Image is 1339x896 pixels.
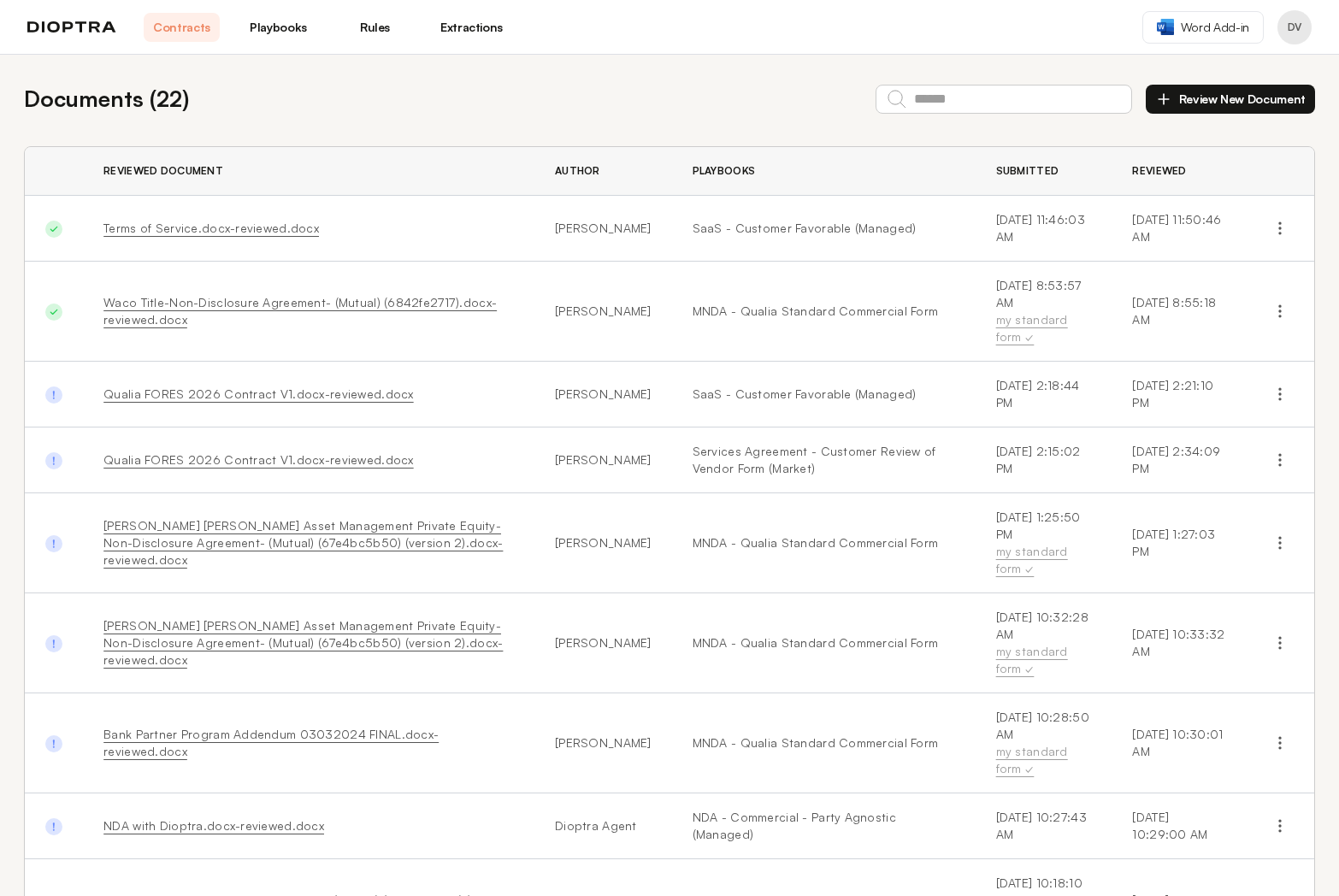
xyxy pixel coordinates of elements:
td: [PERSON_NAME] [534,262,672,362]
td: [DATE] 2:15:02 PM [976,427,1112,493]
img: Done [45,735,62,752]
h2: Documents ( 22 ) [24,82,189,115]
a: SaaS - Customer Favorable (Managed) [693,220,955,237]
a: MNDA - Qualia Standard Commercial Form [693,734,955,752]
img: Done [45,304,62,321]
img: Done [45,452,62,469]
td: [DATE] 8:53:57 AM [976,262,1112,362]
a: Services Agreement - Customer Review of Vendor Form (Market) [693,443,955,477]
th: Reviewed Document [83,147,534,196]
td: [PERSON_NAME] [534,427,672,493]
button: Review New Document [1146,85,1315,114]
td: [DATE] 10:28:50 AM [976,693,1112,793]
a: Word Add-in [1142,11,1264,44]
a: Extractions [434,13,510,42]
a: Rules [337,13,413,42]
span: Word Add-in [1181,19,1249,36]
img: word [1157,19,1174,35]
img: Done [45,386,62,404]
td: [DATE] 2:21:10 PM [1112,362,1246,427]
td: [DATE] 1:27:03 PM [1112,493,1246,593]
td: [DATE] 11:46:03 AM [976,196,1112,262]
a: Waco Title-Non-Disclosure Agreement- (Mutual) (6842fe2717).docx-reviewed.docx [103,295,497,327]
a: [PERSON_NAME] [PERSON_NAME] Asset Management Private Equity-Non-Disclosure Agreement- (Mutual) (6... [103,518,503,567]
td: [PERSON_NAME] [534,693,672,793]
th: Playbooks [672,147,976,196]
div: my standard form ✓ [996,311,1092,345]
td: [DATE] 10:33:32 AM [1112,593,1246,693]
th: Submitted [976,147,1112,196]
div: my standard form ✓ [996,743,1092,777]
td: [DATE] 2:18:44 PM [976,362,1112,427]
a: Qualia FORES 2026 Contract V1.docx-reviewed.docx [103,386,413,401]
td: [DATE] 10:32:28 AM [976,593,1112,693]
th: Author [534,147,672,196]
a: Bank Partner Program Addendum 03032024 FINAL.docx-reviewed.docx [103,727,439,758]
td: [PERSON_NAME] [534,493,672,593]
td: [DATE] 11:50:46 AM [1112,196,1246,262]
th: Reviewed [1112,147,1246,196]
a: Qualia FORES 2026 Contract V1.docx-reviewed.docx [103,452,413,467]
img: Done [45,818,62,835]
a: MNDA - Qualia Standard Commercial Form [693,534,955,551]
a: NDA with Dioptra.docx-reviewed.docx [103,818,324,833]
img: Done [45,635,62,652]
img: logo [27,21,116,33]
a: Contracts [144,13,220,42]
button: Profile menu [1277,10,1312,44]
td: [DATE] 10:27:43 AM [976,793,1112,859]
td: [PERSON_NAME] [534,196,672,262]
a: Playbooks [240,13,316,42]
a: SaaS - Customer Favorable (Managed) [693,386,955,403]
td: [PERSON_NAME] [534,362,672,427]
td: [DATE] 8:55:18 AM [1112,262,1246,362]
a: NDA - Commercial - Party Agnostic (Managed) [693,809,955,843]
td: [DATE] 10:30:01 AM [1112,693,1246,793]
td: [PERSON_NAME] [534,593,672,693]
td: [DATE] 2:34:09 PM [1112,427,1246,493]
a: MNDA - Qualia Standard Commercial Form [693,634,955,651]
td: Dioptra Agent [534,793,672,859]
div: my standard form ✓ [996,543,1092,577]
a: [PERSON_NAME] [PERSON_NAME] Asset Management Private Equity-Non-Disclosure Agreement- (Mutual) (6... [103,618,503,667]
td: [DATE] 10:29:00 AM [1112,793,1246,859]
td: [DATE] 1:25:50 PM [976,493,1112,593]
div: my standard form ✓ [996,643,1092,677]
img: Done [45,221,62,238]
a: MNDA - Qualia Standard Commercial Form [693,303,955,320]
img: Done [45,535,62,552]
a: Terms of Service.docx-reviewed.docx [103,221,319,235]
